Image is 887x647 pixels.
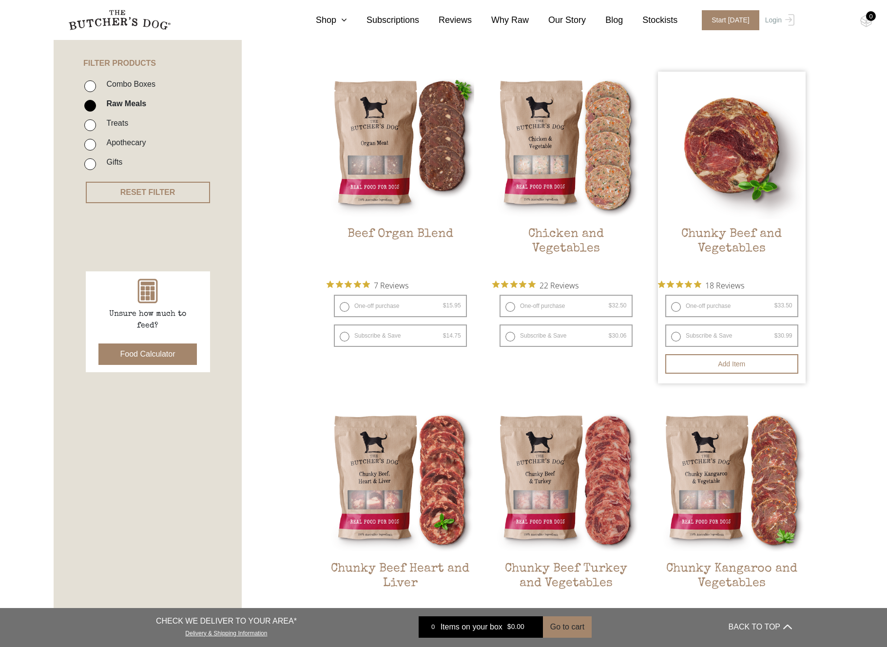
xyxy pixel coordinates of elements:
[327,72,474,219] img: Beef Organ Blend
[492,406,640,608] a: Chunky Beef Turkey and VegetablesChunky Beef Turkey and Vegetables
[419,616,543,638] a: 0 Items on your box $0.00
[658,72,806,273] a: Chunky Beef and Vegetables
[774,302,778,309] span: $
[860,15,872,27] img: TBD_Cart-Empty.png
[609,332,627,339] bdi: 30.06
[658,406,806,608] a: Chunky Kangaroo and VegetablesChunky Kangaroo and Vegetables
[492,562,640,608] h2: Chunky Beef Turkey and Vegetables
[540,278,578,292] span: 22 Reviews
[492,72,640,273] a: Chicken and VegetablesChicken and Vegetables
[492,278,578,292] button: Rated 4.9 out of 5 stars from 22 reviews. Jump to reviews.
[101,116,128,130] label: Treats
[665,295,798,317] label: One-off purchase
[866,11,876,21] div: 0
[472,14,529,27] a: Why Raw
[156,615,297,627] p: CHECK WE DELIVER TO YOUR AREA*
[609,302,612,309] span: $
[443,332,446,339] span: $
[658,406,806,554] img: Chunky Kangaroo and Vegetables
[327,72,474,273] a: Beef Organ BlendBeef Organ Blend
[507,623,511,631] span: $
[665,354,798,374] button: Add item
[543,616,592,638] button: Go to cart
[374,278,408,292] span: 7 Reviews
[623,14,677,27] a: Stockists
[334,295,467,317] label: One-off purchase
[327,562,474,608] h2: Chunky Beef Heart and Liver
[763,10,794,30] a: Login
[492,72,640,219] img: Chicken and Vegetables
[500,295,633,317] label: One-off purchase
[774,332,778,339] span: $
[98,343,197,365] button: Food Calculator
[702,10,759,30] span: Start [DATE]
[705,278,744,292] span: 18 Reviews
[327,406,474,608] a: Chunky Beef Heart and LiverChunky Beef Heart and Liver
[443,302,461,309] bdi: 15.95
[443,302,446,309] span: $
[101,155,122,169] label: Gifts
[609,332,612,339] span: $
[774,332,792,339] bdi: 30.99
[327,278,408,292] button: Rated 5 out of 5 stars from 7 reviews. Jump to reviews.
[327,227,474,273] h2: Beef Organ Blend
[54,23,242,68] h4: FILTER PRODUCTS
[658,278,744,292] button: Rated 5 out of 5 stars from 18 reviews. Jump to reviews.
[609,302,627,309] bdi: 32.50
[426,622,441,632] div: 0
[99,308,196,332] p: Unsure how much to feed?
[347,14,419,27] a: Subscriptions
[419,14,472,27] a: Reviews
[101,97,146,110] label: Raw Meals
[86,182,210,203] button: RESET FILTER
[334,324,467,347] label: Subscribe & Save
[443,332,461,339] bdi: 14.75
[500,324,633,347] label: Subscribe & Save
[296,14,347,27] a: Shop
[658,562,806,608] h2: Chunky Kangaroo and Vegetables
[492,406,640,554] img: Chunky Beef Turkey and Vegetables
[586,14,623,27] a: Blog
[441,621,502,633] span: Items on your box
[692,10,763,30] a: Start [DATE]
[529,14,586,27] a: Our Story
[101,136,146,149] label: Apothecary
[665,324,798,347] label: Subscribe & Save
[774,302,792,309] bdi: 33.50
[658,227,806,273] h2: Chunky Beef and Vegetables
[729,615,792,639] button: BACK TO TOP
[101,77,155,91] label: Combo Boxes
[507,623,524,631] bdi: 0.00
[327,406,474,554] img: Chunky Beef Heart and Liver
[492,227,640,273] h2: Chicken and Vegetables
[185,628,267,637] a: Delivery & Shipping Information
